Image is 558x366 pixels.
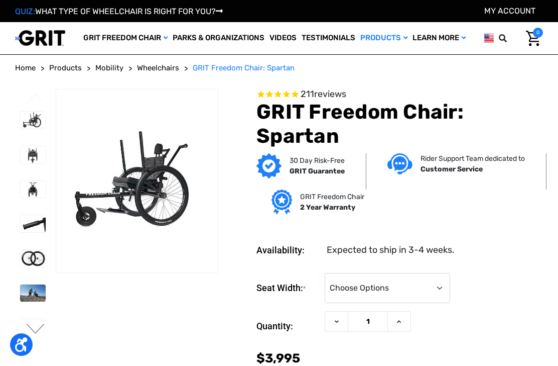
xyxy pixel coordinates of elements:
[421,165,483,173] strong: Customer Service
[256,243,320,257] dt: Availability:
[95,62,123,74] a: Mobility
[15,7,223,16] a: QUIZ:WHAT TYPE OF WHEELCHAIR IS RIGHT FOR YOU?
[15,63,36,72] span: Home
[421,153,525,164] p: Rider Support Team dedicated to
[193,62,295,74] a: GRIT Freedom Chair: Spartan
[256,89,543,100] span: Rated 4.6 out of 5 stars 211 reviews
[290,167,345,175] strong: GRIT Guarantee
[256,273,320,304] label: Seat Width:
[49,62,82,74] a: Products
[25,94,46,106] button: Go to slide 4 of 4
[95,63,123,72] span: Mobility
[15,30,65,46] img: GRIT All-Terrain Wheelchair and Mobility Equipment
[358,22,410,54] a: Products
[193,63,295,72] span: GRIT Freedom Chair: Spartan
[314,88,346,100] span: reviews
[25,324,46,336] button: Go to slide 2 of 4
[20,285,46,302] img: GRIT Freedom Chair: Spartan
[533,28,543,38] span: 0
[513,28,518,49] input: Search
[15,62,36,74] a: Home
[49,63,82,72] span: Products
[256,311,320,341] label: Quantity:
[484,32,494,44] img: us.png
[271,190,292,215] img: Grit freedom
[137,63,179,72] span: Wheelchairs
[81,22,170,54] a: GRIT Freedom Chair
[484,6,535,16] a: Account
[20,181,46,198] img: GRIT Freedom Chair: Spartan
[20,146,46,163] img: GRIT Freedom Chair: Spartan
[256,351,300,365] span: $3,995
[170,22,267,54] a: Parks & Organizations
[137,62,179,74] a: Wheelchairs
[300,192,364,202] p: GRIT Freedom Chair
[15,7,35,16] span: QUIZ:
[327,243,455,257] dd: Expected to ship in 3-4 weeks.
[267,22,299,54] a: Videos
[300,203,355,212] strong: 2 Year Warranty
[526,31,540,46] img: Cart
[256,153,282,178] img: GRIT Guarantee
[410,22,468,54] a: Learn More
[387,153,412,174] img: Customer service
[15,62,543,74] nav: Breadcrumb
[256,100,543,148] h1: GRIT Freedom Chair: Spartan
[20,215,46,232] img: GRIT Freedom Chair: Spartan
[290,155,345,166] p: 30 Day Risk-Free
[20,112,46,129] img: GRIT Freedom Chair: Spartan
[20,250,46,267] img: GRIT Freedom Chair: Spartan
[518,28,543,49] a: Cart with 0 items
[299,22,358,54] a: Testimonials
[20,319,46,345] img: GRIT Freedom Chair: Spartan
[301,88,346,100] span: 211 reviews
[56,127,218,235] img: GRIT Freedom Chair: Spartan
